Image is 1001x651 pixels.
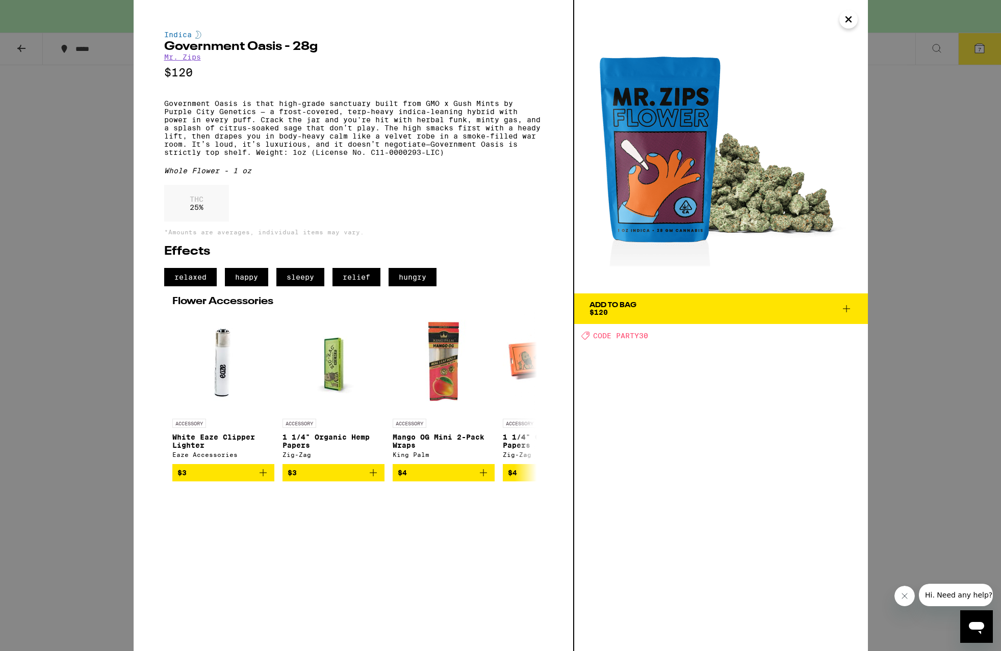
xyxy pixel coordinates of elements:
[503,312,605,464] a: Open page for 1 1/4" Classic Rolling Papers from Zig-Zag
[164,246,543,258] h2: Effects
[398,469,407,477] span: $4
[589,308,608,316] span: $120
[177,469,187,477] span: $3
[503,451,605,458] div: Zig-Zag
[589,302,636,309] div: Add To Bag
[190,195,203,203] p: THC
[508,469,517,477] span: $4
[393,451,495,458] div: King Palm
[503,464,605,481] button: Add to bag
[164,53,201,61] a: Mr. Zips
[839,10,858,29] button: Close
[393,419,426,428] p: ACCESSORY
[283,312,384,414] img: Zig-Zag - 1 1/4" Organic Hemp Papers
[283,433,384,449] p: 1 1/4" Organic Hemp Papers
[276,268,324,286] span: sleepy
[332,268,380,286] span: relief
[283,464,384,481] button: Add to bag
[164,41,543,53] h2: Government Oasis - 28g
[574,293,868,324] button: Add To Bag$120
[164,268,217,286] span: relaxed
[503,433,605,449] p: 1 1/4" Classic Rolling Papers
[164,167,543,175] div: Whole Flower - 1 oz
[960,610,993,643] iframe: Button to launch messaging window
[393,312,495,464] a: Open page for Mango OG Mini 2-Pack Wraps from King Palm
[283,312,384,464] a: Open page for 1 1/4" Organic Hemp Papers from Zig-Zag
[172,312,274,414] img: Eaze Accessories - White Eaze Clipper Lighter
[172,433,274,449] p: White Eaze Clipper Lighter
[283,451,384,458] div: Zig-Zag
[393,312,495,414] img: King Palm - Mango OG Mini 2-Pack Wraps
[164,185,229,222] div: 25 %
[919,584,993,606] iframe: Message from company
[195,31,201,39] img: indicaColor.svg
[503,312,605,414] img: Zig-Zag - 1 1/4" Classic Rolling Papers
[503,419,536,428] p: ACCESSORY
[164,31,543,39] div: Indica
[288,469,297,477] span: $3
[283,419,316,428] p: ACCESSORY
[164,229,543,235] p: *Amounts are averages, individual items may vary.
[164,66,543,79] p: $120
[172,419,206,428] p: ACCESSORY
[393,433,495,449] p: Mango OG Mini 2-Pack Wraps
[894,586,915,606] iframe: Close message
[172,464,274,481] button: Add to bag
[225,268,268,286] span: happy
[164,99,543,156] p: Government Oasis is that high-grade sanctuary built from GMO x Gush Mints by Purple City Genetics...
[593,332,648,340] span: CODE PARTY30
[172,312,274,464] a: Open page for White Eaze Clipper Lighter from Eaze Accessories
[172,451,274,458] div: Eaze Accessories
[172,296,534,307] h2: Flower Accessories
[389,268,437,286] span: hungry
[393,464,495,481] button: Add to bag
